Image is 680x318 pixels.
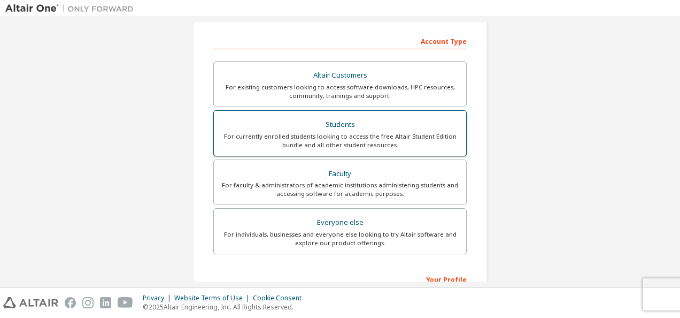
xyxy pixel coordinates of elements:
div: Privacy [143,294,174,302]
div: Your Profile [213,270,467,287]
div: Website Terms of Use [174,294,253,302]
img: linkedin.svg [100,297,111,308]
img: facebook.svg [65,297,76,308]
div: For faculty & administrators of academic institutions administering students and accessing softwa... [220,181,460,198]
div: Everyone else [220,215,460,230]
img: youtube.svg [118,297,133,308]
div: For currently enrolled students looking to access the free Altair Student Edition bundle and all ... [220,132,460,149]
p: © 2025 Altair Engineering, Inc. All Rights Reserved. [143,302,308,312]
div: Students [220,117,460,132]
img: Altair One [5,3,139,14]
div: Cookie Consent [253,294,308,302]
div: Altair Customers [220,68,460,83]
div: Account Type [213,32,467,49]
div: For individuals, businesses and everyone else looking to try Altair software and explore our prod... [220,230,460,247]
div: Faculty [220,166,460,181]
div: For existing customers looking to access software downloads, HPC resources, community, trainings ... [220,83,460,100]
img: altair_logo.svg [3,297,58,308]
img: instagram.svg [82,297,94,308]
